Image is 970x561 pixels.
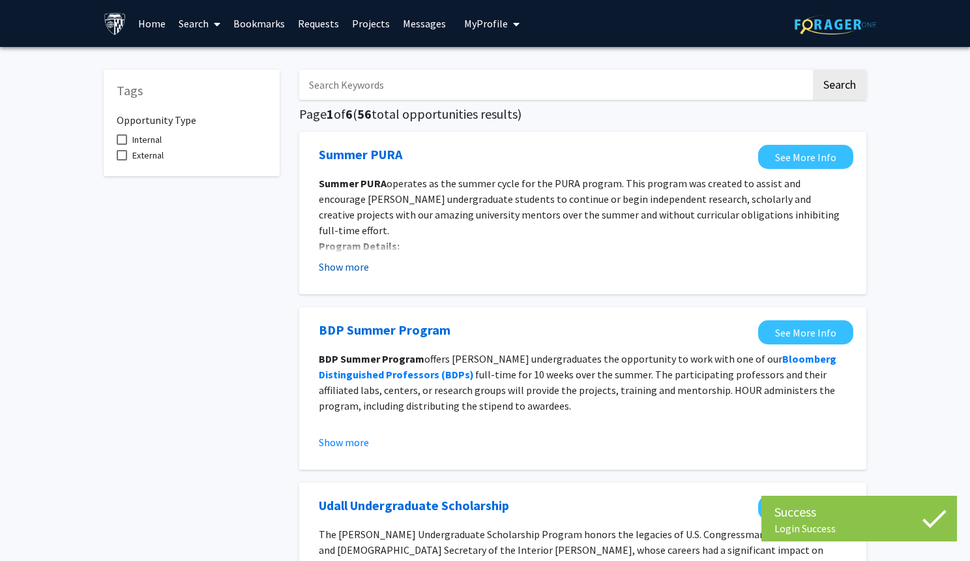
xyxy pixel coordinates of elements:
strong: BDP Summer Program [319,352,424,365]
iframe: Chat [10,502,55,551]
a: Opens in a new tab [758,320,853,344]
img: Johns Hopkins University Logo [104,12,126,35]
h6: Opportunity Type [117,104,267,127]
a: Opens in a new tab [319,320,450,340]
h5: Tags [117,83,267,99]
a: Home [132,1,172,46]
strong: Program Details: [319,239,400,252]
span: External [132,147,164,163]
span: operates as the summer cycle for the PURA program. This program was created to assist and encoura... [319,177,840,237]
a: Opens in a new tab [758,145,853,169]
button: Search [813,70,866,100]
span: 1 [327,106,334,122]
a: Messages [396,1,452,46]
div: Success [774,502,944,522]
span: My Profile [464,17,508,30]
span: Internal [132,132,162,147]
p: offers [PERSON_NAME] undergraduates the opportunity to work with one of our full-time for 10 week... [319,351,847,414]
span: 6 [345,106,353,122]
a: Opens in a new tab [758,496,853,520]
a: Opens in a new tab [319,145,402,164]
button: Show more [319,434,369,450]
a: Opens in a new tab [319,496,509,515]
span: 56 [357,106,372,122]
a: Requests [291,1,345,46]
input: Search Keywords [299,70,811,100]
a: Search [172,1,227,46]
a: Bookmarks [227,1,291,46]
strong: Summer PURA [319,177,387,190]
a: Projects [345,1,396,46]
div: Login Success [774,522,944,535]
h5: Page of ( total opportunities results) [299,106,866,122]
img: ForagerOne Logo [795,14,876,35]
button: Show more [319,259,369,275]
